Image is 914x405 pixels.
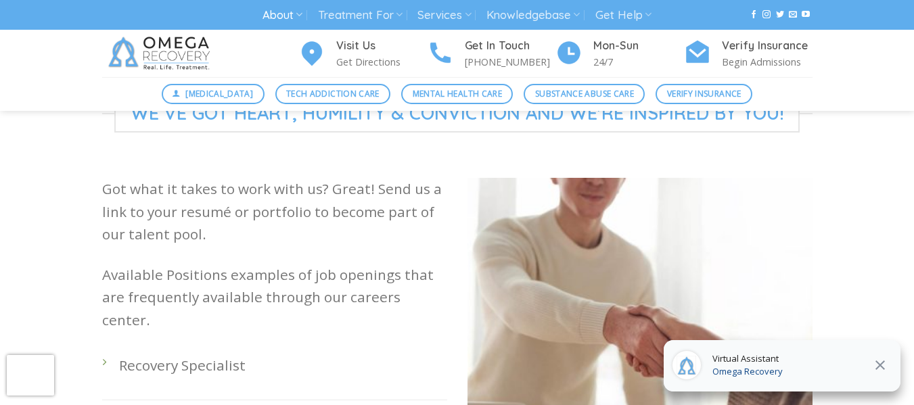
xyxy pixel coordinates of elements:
[486,3,580,28] a: Knowledgebase
[762,10,771,20] a: Follow on Instagram
[336,54,427,70] p: Get Directions
[524,84,645,104] a: Substance Abuse Care
[318,3,403,28] a: Treatment For
[465,54,555,70] p: [PHONE_NUMBER]
[114,95,800,133] span: We’ve Got Heart, Humility & Conviction and We're Inspired by You!
[802,10,810,20] a: Follow on YouTube
[401,84,513,104] a: Mental Health Care
[275,84,391,104] a: Tech Addiction Care
[102,30,221,77] img: Omega Recovery
[667,87,741,100] span: Verify Insurance
[722,37,813,55] h4: Verify Insurance
[722,54,813,70] p: Begin Admissions
[535,87,634,100] span: Substance Abuse Care
[162,84,265,104] a: [MEDICAL_DATA]
[185,87,253,100] span: [MEDICAL_DATA]
[656,84,752,104] a: Verify Insurance
[873,365,899,391] a: Go to top
[465,37,555,55] h4: Get In Touch
[262,3,302,28] a: About
[593,54,684,70] p: 24/7
[684,37,813,70] a: Verify Insurance Begin Admissions
[750,10,758,20] a: Follow on Facebook
[336,37,427,55] h4: Visit Us
[298,37,427,70] a: Visit Us Get Directions
[776,10,784,20] a: Follow on Twitter
[427,37,555,70] a: Get In Touch [PHONE_NUMBER]
[286,87,380,100] span: Tech Addiction Care
[595,3,652,28] a: Get Help
[789,10,797,20] a: Send us an email
[413,87,502,100] span: Mental Health Care
[102,264,447,331] p: Available Positions examples of job openings that are frequently available through our careers ce...
[119,354,447,377] p: Recovery Specialist
[102,178,447,245] p: Got what it takes to work with us? Great! Send us a link to your resumé or portfolio to become pa...
[417,3,471,28] a: Services
[593,37,684,55] h4: Mon-Sun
